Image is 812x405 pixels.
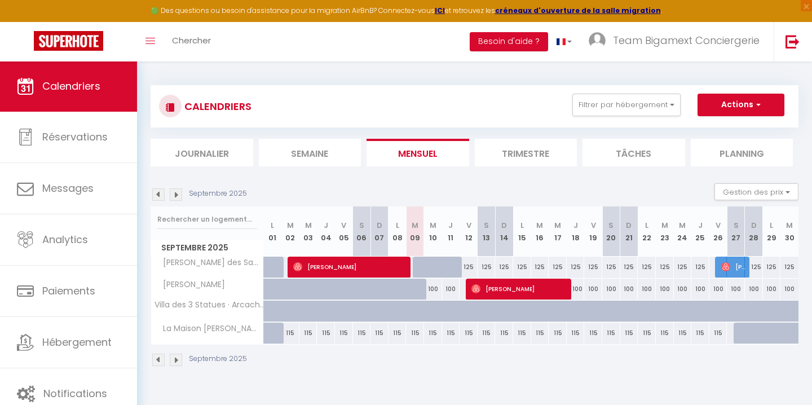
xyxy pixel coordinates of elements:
div: 115 [620,323,638,344]
span: Paiements [42,284,95,298]
div: 125 [780,257,798,278]
li: Mensuel [367,139,469,166]
th: 11 [442,206,460,257]
div: 100 [709,279,727,300]
th: 18 [567,206,585,257]
th: 14 [495,206,513,257]
abbr: S [359,220,364,231]
div: 125 [763,257,781,278]
div: 100 [567,279,585,300]
li: Semaine [259,139,361,166]
th: 02 [281,206,299,257]
th: 10 [424,206,442,257]
p: Septembre 2025 [189,354,247,364]
span: Messages [42,181,94,195]
button: Ouvrir le widget de chat LiveChat [9,5,43,38]
div: 125 [549,257,567,278]
div: 125 [745,257,763,278]
abbr: V [716,220,721,231]
div: 115 [656,323,674,344]
a: ICI [435,6,445,15]
abbr: M [554,220,561,231]
div: 125 [513,257,531,278]
span: [PERSON_NAME] [471,278,568,300]
abbr: M [786,220,793,231]
abbr: M [661,220,668,231]
abbr: L [520,220,524,231]
div: 100 [638,279,656,300]
span: Hébergement [42,335,112,349]
abbr: V [341,220,346,231]
abbr: V [591,220,596,231]
img: Super Booking [34,31,103,51]
th: 13 [478,206,496,257]
div: 115 [442,323,460,344]
div: 125 [460,257,478,278]
th: 29 [763,206,781,257]
div: 125 [638,257,656,278]
span: Chercher [172,34,211,46]
abbr: L [770,220,773,231]
th: 08 [389,206,407,257]
div: 115 [478,323,496,344]
div: 100 [727,279,745,300]
div: 125 [495,257,513,278]
abbr: M [430,220,436,231]
abbr: L [396,220,399,231]
th: 28 [745,206,763,257]
div: 100 [584,279,602,300]
div: 100 [780,279,798,300]
div: 115 [299,323,317,344]
th: 21 [620,206,638,257]
span: [PERSON_NAME] [153,279,228,291]
th: 15 [513,206,531,257]
div: 125 [602,257,620,278]
div: 125 [567,257,585,278]
div: 115 [353,323,371,344]
a: Chercher [164,22,219,61]
li: Tâches [582,139,685,166]
th: 17 [549,206,567,257]
div: 125 [674,257,692,278]
input: Rechercher un logement... [157,209,257,230]
abbr: M [536,220,543,231]
div: 115 [709,323,727,344]
p: Septembre 2025 [189,188,247,199]
th: 20 [602,206,620,257]
abbr: M [412,220,418,231]
div: 125 [478,257,496,278]
div: 115 [335,323,353,344]
abbr: M [305,220,312,231]
span: [PERSON_NAME] [721,256,745,278]
div: 125 [584,257,602,278]
abbr: S [484,220,489,231]
a: ... Team Bigamext Conciergerie [580,22,774,61]
span: [PERSON_NAME] [293,256,408,278]
th: 30 [780,206,798,257]
th: 27 [727,206,745,257]
span: Analytics [42,232,88,246]
span: Réservations [42,130,108,144]
th: 09 [406,206,424,257]
li: Journalier [151,139,253,166]
th: 01 [264,206,282,257]
div: 115 [513,323,531,344]
div: 115 [674,323,692,344]
div: 100 [674,279,692,300]
button: Actions [698,94,784,116]
th: 24 [674,206,692,257]
span: [PERSON_NAME] des Sables [153,257,266,269]
th: 03 [299,206,317,257]
div: 100 [656,279,674,300]
abbr: J [324,220,328,231]
th: 22 [638,206,656,257]
div: 125 [691,257,709,278]
div: 100 [602,279,620,300]
li: Trimestre [475,139,577,166]
li: Planning [691,139,793,166]
abbr: J [573,220,578,231]
abbr: M [679,220,686,231]
div: 115 [531,323,549,344]
div: 125 [620,257,638,278]
abbr: L [271,220,274,231]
